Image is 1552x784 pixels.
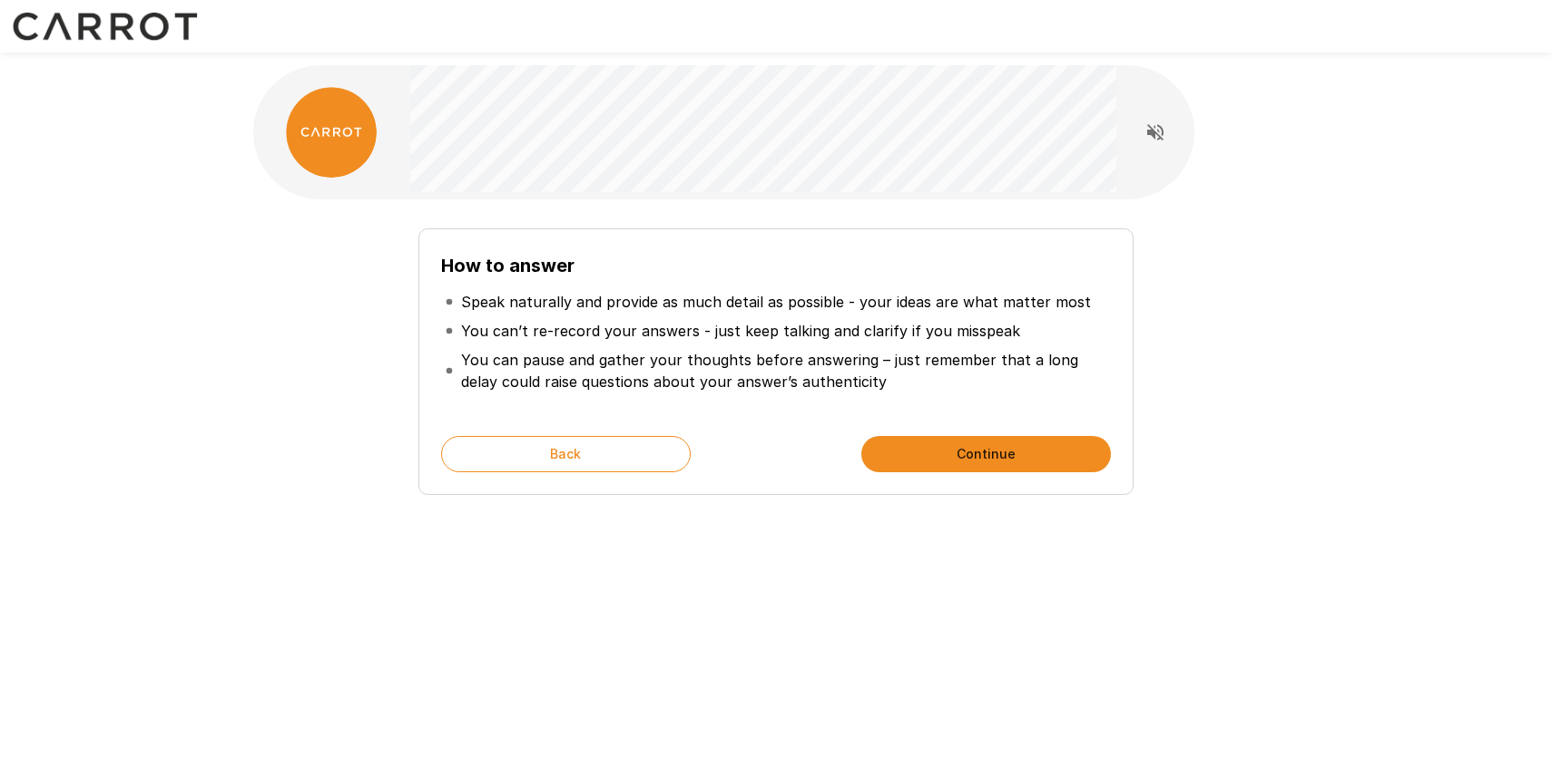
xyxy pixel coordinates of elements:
p: Speak naturally and provide as much detail as possible - your ideas are what matter most [461,291,1091,313]
p: You can pause and gather your thoughts before answering – just remember that a long delay could r... [461,349,1107,392]
button: Continue [861,436,1111,472]
p: You can’t re-record your answers - just keep talking and clarify if you misspeak [461,320,1020,342]
b: How to answer [441,255,575,276]
img: carrot_logo.png [286,87,377,178]
button: Read questions aloud [1137,114,1174,150]
button: Back [441,436,691,472]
